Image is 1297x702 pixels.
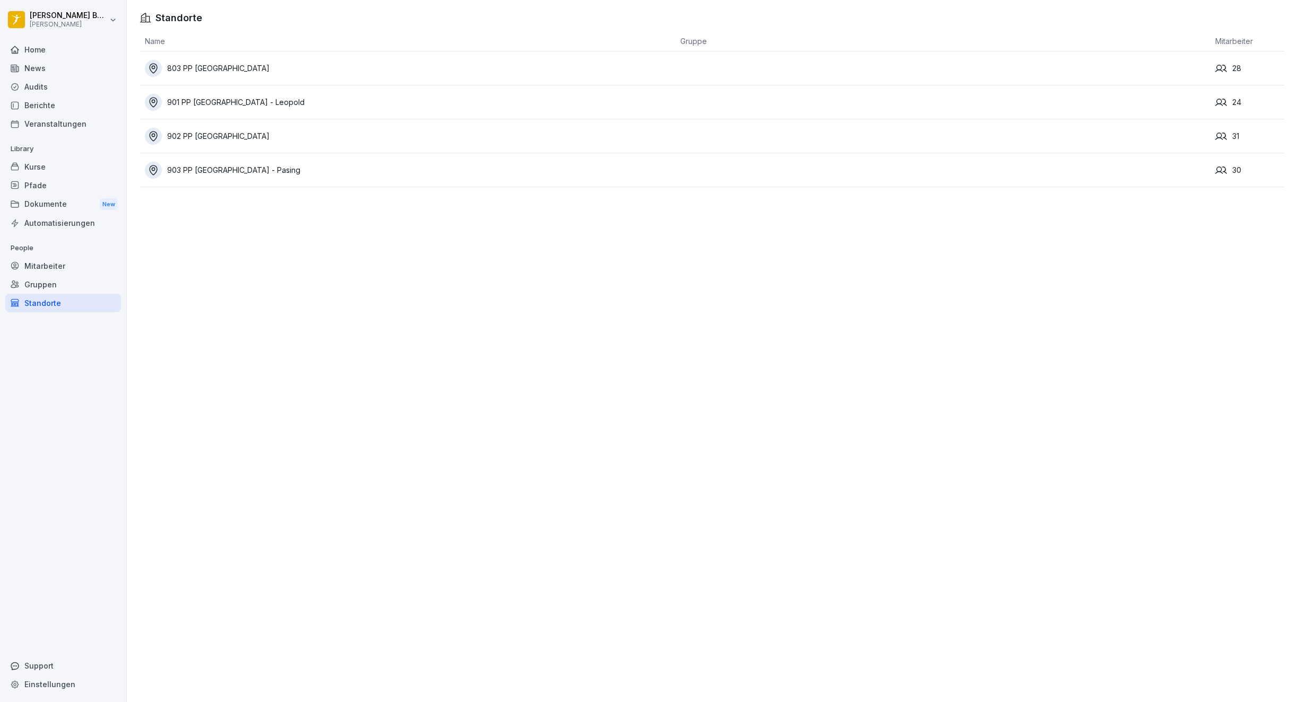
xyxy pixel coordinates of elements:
div: 31 [1215,130,1284,142]
a: 903 PP [GEOGRAPHIC_DATA] - Pasing [145,162,675,179]
div: Dokumente [5,195,121,214]
div: 24 [1215,96,1284,108]
h1: Standorte [155,11,202,25]
a: Audits [5,77,121,96]
p: Library [5,141,121,157]
a: Kurse [5,157,121,176]
a: Gruppen [5,275,121,294]
a: Mitarbeiter [5,257,121,275]
a: Berichte [5,96,121,115]
a: DokumenteNew [5,195,121,214]
th: Gruppe [675,31,1210,51]
a: 803 PP [GEOGRAPHIC_DATA] [145,60,675,77]
a: Standorte [5,294,121,312]
a: Pfade [5,176,121,195]
p: [PERSON_NAME] Bogomolec [30,11,107,20]
th: Name [140,31,675,51]
a: Home [5,40,121,59]
a: 902 PP [GEOGRAPHIC_DATA] [145,128,675,145]
a: News [5,59,121,77]
a: Veranstaltungen [5,115,121,133]
a: 901 PP [GEOGRAPHIC_DATA] - Leopold [145,94,675,111]
th: Mitarbeiter [1210,31,1284,51]
div: Support [5,656,121,675]
p: [PERSON_NAME] [30,21,107,28]
p: People [5,240,121,257]
div: New [100,198,118,210]
a: Einstellungen [5,675,121,694]
a: Automatisierungen [5,214,121,232]
div: 30 [1215,164,1284,176]
div: 28 [1215,63,1284,74]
